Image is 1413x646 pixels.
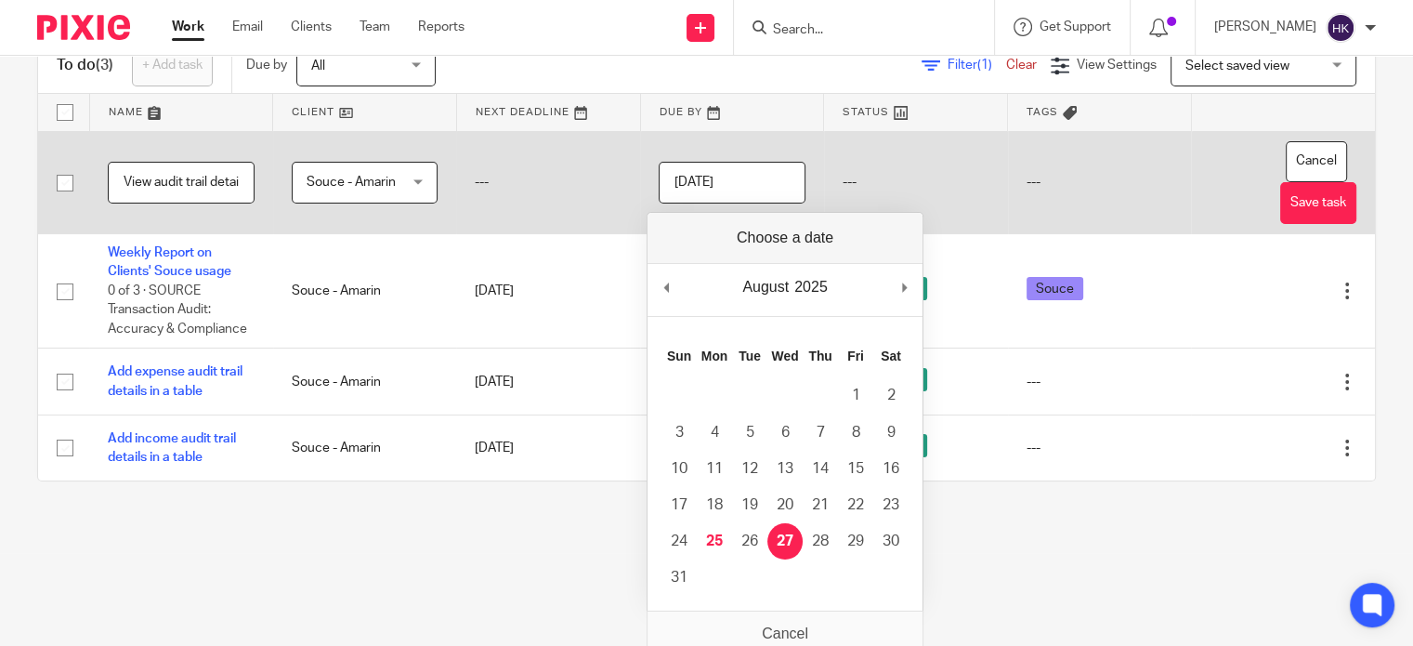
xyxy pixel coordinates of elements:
[803,523,838,560] button: 28
[1027,107,1058,117] span: Tags
[792,273,831,301] div: 2025
[838,415,873,451] button: 8
[311,59,325,73] span: All
[661,451,697,487] button: 10
[732,451,767,487] button: 12
[1008,131,1192,234] td: ---
[657,273,675,301] button: Previous Month
[1027,439,1173,457] div: ---
[803,415,838,451] button: 7
[456,415,640,481] td: [DATE]
[37,15,130,40] img: Pixie
[838,451,873,487] button: 15
[456,131,640,234] td: ---
[948,59,1006,72] span: Filter
[1077,59,1157,72] span: View Settings
[57,56,113,75] h1: To do
[838,523,873,560] button: 29
[1027,373,1173,391] div: ---
[697,415,732,451] button: 4
[977,59,992,72] span: (1)
[96,58,113,73] span: (3)
[456,349,640,415] td: [DATE]
[803,487,838,523] button: 21
[360,18,390,36] a: Team
[1185,59,1289,73] span: Select saved view
[732,523,767,560] button: 26
[307,176,396,189] span: Souce - Amarin
[456,234,640,349] td: [DATE]
[824,131,1008,234] td: ---
[661,560,697,596] button: 31
[108,365,242,397] a: Add expense audit trail details in a table
[697,487,732,523] button: 18
[895,273,913,301] button: Next Month
[767,451,803,487] button: 13
[838,377,873,414] button: 1
[1326,13,1355,43] img: svg%3E
[273,415,457,481] td: Souce - Amarin
[873,523,909,560] button: 30
[108,246,231,278] a: Weekly Report on Clients' Souce usage
[246,56,287,74] p: Due by
[838,487,873,523] button: 22
[732,487,767,523] button: 19
[808,349,831,363] abbr: Thursday
[172,18,204,36] a: Work
[701,349,727,363] abbr: Monday
[732,415,767,451] button: 5
[697,451,732,487] button: 11
[881,349,901,363] abbr: Saturday
[418,18,464,36] a: Reports
[873,487,909,523] button: 23
[873,415,909,451] button: 9
[739,349,761,363] abbr: Tuesday
[739,273,792,301] div: August
[1214,18,1316,36] p: [PERSON_NAME]
[767,523,803,560] button: 27
[1040,20,1111,33] span: Get Support
[873,377,909,414] button: 2
[659,162,805,204] input: Use the arrow keys to pick a date
[697,523,732,560] button: 25
[771,22,938,39] input: Search
[661,487,697,523] button: 17
[108,284,247,336] span: 0 of 3 · SOURCE Transaction Audit: Accuracy & Compliance
[108,162,255,204] input: Task name
[771,349,798,363] abbr: Wednesday
[108,432,236,464] a: Add income audit trail details in a table
[291,18,332,36] a: Clients
[273,349,457,415] td: Souce - Amarin
[661,415,697,451] button: 3
[767,415,803,451] button: 6
[667,349,691,363] abbr: Sunday
[1286,141,1347,183] button: Cancel
[661,523,697,560] button: 24
[1027,277,1083,300] span: Souce
[873,451,909,487] button: 16
[273,234,457,349] td: Souce - Amarin
[847,349,864,363] abbr: Friday
[803,451,838,487] button: 14
[767,487,803,523] button: 20
[1280,182,1356,224] button: Save task
[232,18,263,36] a: Email
[1006,59,1037,72] a: Clear
[132,45,213,86] a: + Add task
